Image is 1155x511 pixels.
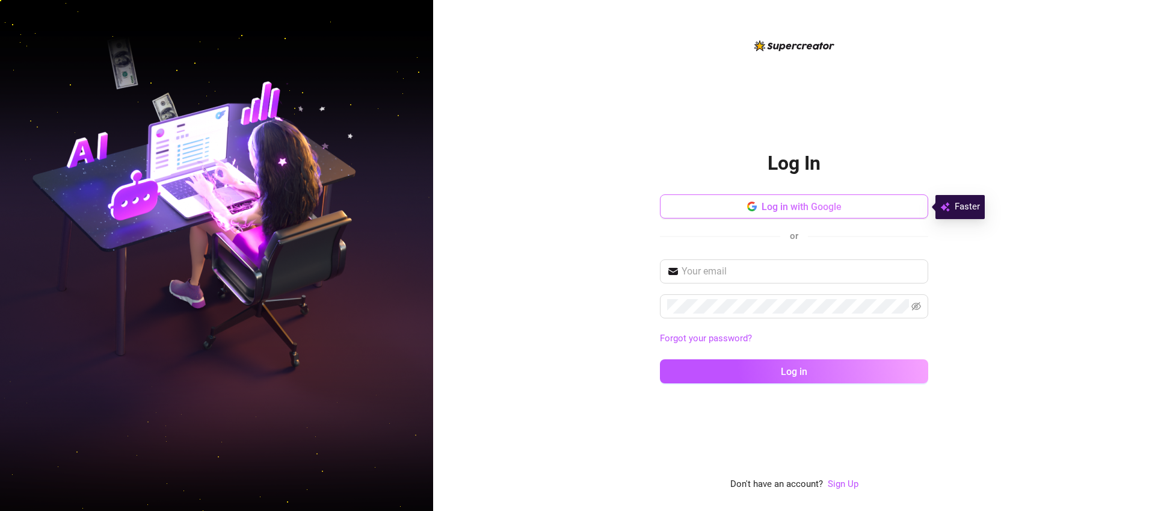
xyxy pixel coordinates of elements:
button: Log in with Google [660,194,928,218]
span: or [790,231,798,241]
a: Sign Up [828,477,858,492]
button: Log in [660,359,928,383]
span: Don't have an account? [730,477,823,492]
span: eye-invisible [911,302,921,311]
span: Log in [781,366,807,377]
span: Log in with Google [762,201,842,212]
a: Sign Up [828,478,858,489]
span: Faster [955,200,980,214]
img: logo-BBDzfeDw.svg [754,40,834,51]
input: Your email [682,264,921,279]
a: Forgot your password? [660,332,928,346]
h2: Log In [768,151,821,176]
a: Forgot your password? [660,333,752,344]
img: svg%3e [940,200,950,214]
